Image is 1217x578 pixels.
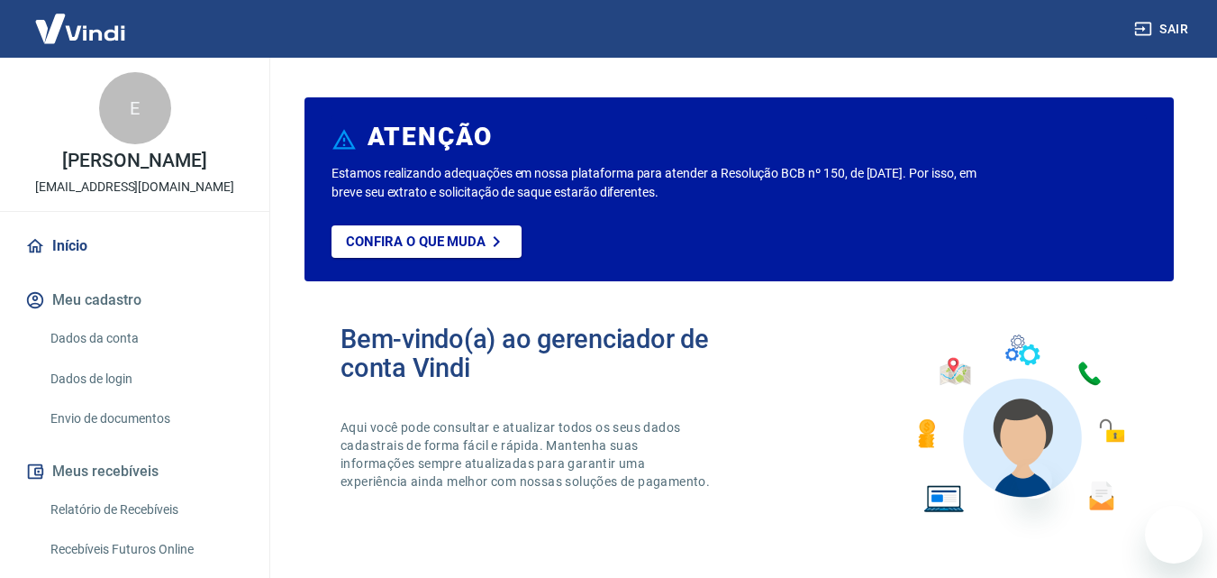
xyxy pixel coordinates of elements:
[902,325,1138,524] img: Imagem de um avatar masculino com diversos icones exemplificando as funcionalidades do gerenciado...
[22,280,248,320] button: Meu cadastro
[43,320,248,357] a: Dados da conta
[62,151,206,170] p: [PERSON_NAME]
[1016,463,1052,499] iframe: Fechar mensagem
[43,361,248,398] a: Dados de login
[22,226,248,266] a: Início
[331,164,984,202] p: Estamos realizando adequações em nossa plataforma para atender a Resolução BCB nº 150, de [DATE]....
[346,234,486,250] p: Confira o que muda
[1131,13,1195,46] button: Sair
[368,128,493,146] h6: ATENÇÃO
[43,491,248,528] a: Relatório de Recebíveis
[341,418,713,491] p: Aqui você pode consultar e atualizar todos os seus dados cadastrais de forma fácil e rápida. Mant...
[43,400,248,437] a: Envio de documentos
[43,531,248,568] a: Recebíveis Futuros Online
[1145,506,1203,564] iframe: Botão para abrir a janela de mensagens
[99,72,171,144] div: E
[341,325,740,382] h2: Bem-vindo(a) ao gerenciador de conta Vindi
[331,225,522,258] a: Confira o que muda
[22,1,139,56] img: Vindi
[35,178,234,197] p: [EMAIL_ADDRESS][DOMAIN_NAME]
[22,452,248,491] button: Meus recebíveis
